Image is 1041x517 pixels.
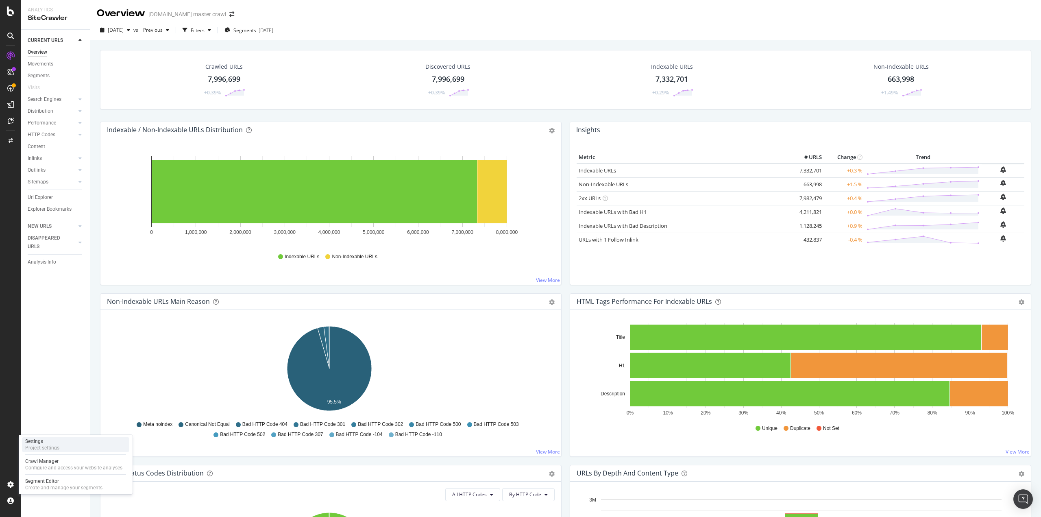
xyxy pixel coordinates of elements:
div: Open Intercom Messenger [1013,489,1033,509]
div: Performance [28,119,56,127]
div: [DOMAIN_NAME] master crawl [148,10,226,18]
div: NEW URLS [28,222,52,231]
a: CURRENT URLS [28,36,76,45]
a: Url Explorer [28,193,84,202]
td: 432,837 [791,233,824,247]
th: Change [824,151,865,164]
div: 663,998 [888,74,914,85]
button: All HTTP Codes [445,488,500,501]
div: bell-plus [1000,194,1006,200]
span: Non-Indexable URLs [332,253,377,260]
div: Non-Indexable URLs [873,63,929,71]
svg: A chart. [107,151,552,246]
div: Analytics [28,7,83,13]
text: 30% [738,410,748,416]
span: Bad HTTP Code 301 [300,421,345,428]
div: A chart. [107,323,552,417]
td: 7,982,479 [791,191,824,205]
div: gear [1019,471,1024,477]
div: Url Explorer [28,193,53,202]
div: bell-plus [1000,180,1006,186]
text: Title [616,334,625,340]
th: # URLS [791,151,824,164]
text: 40% [776,410,786,416]
div: Distribution [28,107,53,116]
span: Indexable URLs [285,253,319,260]
div: +0.39% [204,89,221,96]
button: Segments[DATE] [221,24,277,37]
div: Create and manage your segments [25,484,102,491]
text: 3M [589,497,596,503]
div: Segment Editor [25,478,102,484]
a: Inlinks [28,154,76,163]
text: 3,000,000 [274,229,296,235]
div: gear [1019,299,1024,305]
text: H1 [619,363,625,369]
a: Performance [28,119,76,127]
a: NEW URLS [28,222,76,231]
text: 50% [814,410,824,416]
div: Crawled URLs [205,63,243,71]
div: A chart. [577,323,1021,417]
text: 70% [890,410,899,416]
a: DISAPPEARED URLS [28,234,76,251]
div: +0.39% [428,89,445,96]
a: Non-Indexable URLs [579,181,628,188]
div: 7,996,699 [208,74,240,85]
div: URLs by Depth and Content Type [577,469,678,477]
text: Description [601,391,625,397]
span: Bad HTTP Code 307 [278,431,323,438]
div: Explorer Bookmarks [28,205,72,214]
text: 60% [852,410,862,416]
text: 0% [627,410,634,416]
a: URLs with 1 Follow Inlink [579,236,638,243]
a: Visits [28,83,48,92]
button: Filters [179,24,214,37]
div: HTML Tags Performance for Indexable URLs [577,297,712,305]
span: Segments [233,27,256,34]
span: vs [133,26,140,33]
td: +1.5 % [824,177,865,191]
a: Overview [28,48,84,57]
div: Indexable URLs [651,63,693,71]
div: HTTP Status Codes Distribution [107,469,204,477]
td: -0.4 % [824,233,865,247]
span: Bad HTTP Code 302 [358,421,403,428]
text: 8,000,000 [496,229,518,235]
text: 10% [663,410,673,416]
div: DISAPPEARED URLS [28,234,69,251]
a: 2xx URLs [579,194,601,202]
span: Unique [762,425,777,432]
a: Outlinks [28,166,76,175]
a: Explorer Bookmarks [28,205,84,214]
text: 2,000,000 [229,229,251,235]
div: Filters [191,27,205,34]
div: Analysis Info [28,258,56,266]
div: +1.49% [881,89,898,96]
span: Meta noindex [143,421,172,428]
a: Analysis Info [28,258,84,266]
span: 2025 Sep. 15th [108,26,124,33]
a: SettingsProject settings [22,437,129,452]
div: bell-plus [1000,221,1006,228]
a: Sitemaps [28,178,76,186]
div: Movements [28,60,53,68]
div: Overview [28,48,47,57]
div: gear [549,128,555,133]
a: Distribution [28,107,76,116]
div: Configure and access your website analyses [25,465,122,471]
a: Crawl ManagerConfigure and access your website analyses [22,457,129,472]
h4: Insights [576,124,600,135]
button: Previous [140,24,172,37]
text: 5,000,000 [363,229,385,235]
span: Bad HTTP Code 500 [416,421,461,428]
div: SiteCrawler [28,13,83,23]
div: 7,996,699 [432,74,464,85]
text: 4,000,000 [318,229,340,235]
a: Movements [28,60,84,68]
td: 4,211,821 [791,205,824,219]
div: Project settings [25,445,59,451]
div: Discovered URLs [425,63,470,71]
text: 0 [150,229,153,235]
